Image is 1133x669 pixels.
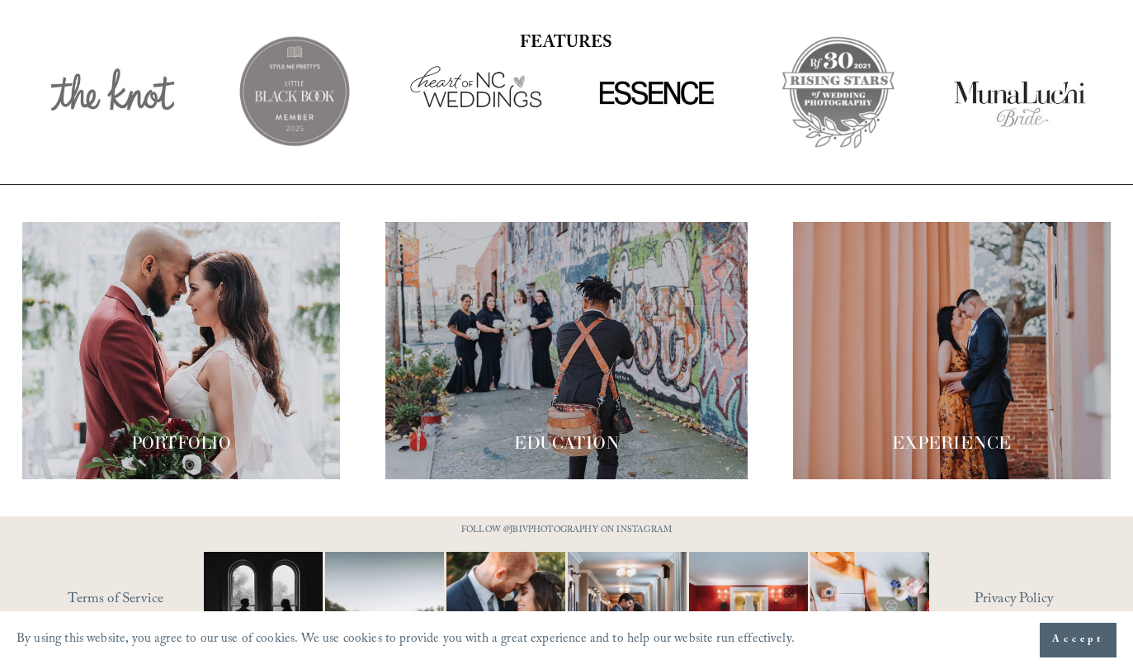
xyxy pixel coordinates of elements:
[68,587,249,615] a: Terms of Service
[514,432,620,454] span: EDUCATION
[1052,632,1104,648] span: Accept
[520,31,612,59] strong: FEATURES
[131,432,231,454] span: PORTFOLIO
[975,587,1111,615] a: Privacy Policy
[892,432,1011,454] span: EXPERIENCE
[17,628,795,653] p: By using this website, you agree to our use of cookies. We use cookies to provide you with a grea...
[1040,623,1116,657] button: Accept
[431,523,703,540] p: FOLLOW @JBIVPHOTOGRAPHY ON INSTAGRAM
